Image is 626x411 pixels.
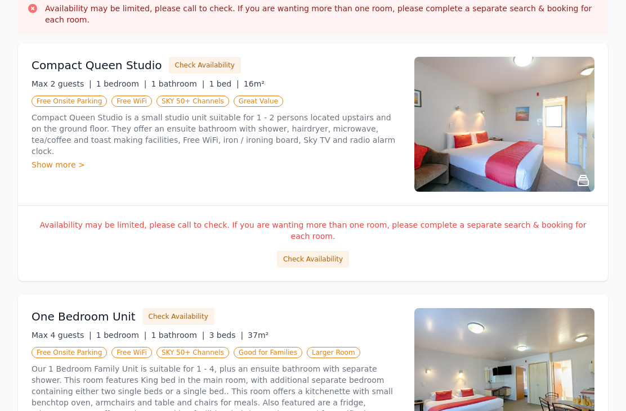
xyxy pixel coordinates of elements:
[277,251,349,268] button: Check Availability
[234,96,283,107] span: Great Value
[234,347,302,359] span: Good for Families
[96,80,147,89] span: 1 bedroom |
[32,58,162,74] h3: Compact Queen Studio
[157,96,229,107] span: SKY 50+ Channels
[111,96,152,107] span: Free WiFi
[248,331,269,340] span: 37m²
[32,331,92,340] span: Max 4 guests |
[157,347,229,359] span: SKY 50+ Channels
[96,331,147,340] span: 1 bedroom |
[307,347,360,359] span: Larger Room
[45,3,599,26] h3: Availability may be limited, please call to check. If you are wanting more than one room, please ...
[142,309,214,326] button: Check Availability
[32,309,136,325] h3: One Bedroom Unit
[169,57,241,74] button: Check Availability
[111,347,152,359] span: Free WiFi
[32,160,401,171] div: Show more >
[151,331,204,340] span: 1 bathroom |
[32,220,594,242] p: Availability may be limited, please call to check. If you are wanting more than one room, please ...
[209,331,243,340] span: 3 beds |
[244,80,265,89] span: 16m²
[209,80,239,89] span: 1 bed |
[151,80,204,89] span: 1 bathroom |
[32,112,401,157] p: Compact Queen Studio is a small studio unit suitable for 1 - 2 persons located upstairs and on th...
[32,96,107,107] span: Free Onsite Parking
[32,80,92,89] span: Max 2 guests |
[32,347,107,359] span: Free Onsite Parking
